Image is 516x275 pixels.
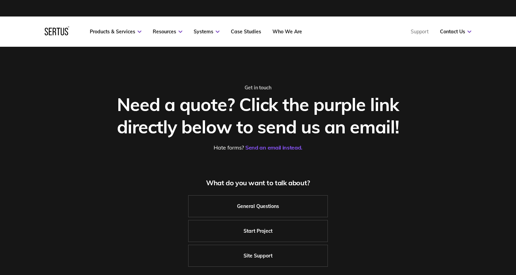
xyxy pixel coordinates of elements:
[411,29,429,35] a: Support
[272,29,302,35] a: Who We Are
[231,29,261,35] a: Case Studies
[245,144,302,151] a: Send an email instead.
[104,144,412,151] div: Hate forms?
[188,195,328,217] a: General Questions
[188,220,328,242] a: Start Project
[153,29,182,35] a: Resources
[104,93,412,138] div: Need a quote? Click the purple link directly below to send us an email!
[90,29,141,35] a: Products & Services
[440,29,471,35] a: Contact Us
[104,178,412,187] div: What do you want to talk about?
[194,29,219,35] a: Systems
[104,85,412,91] div: Get in touch
[188,245,328,267] a: Site Support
